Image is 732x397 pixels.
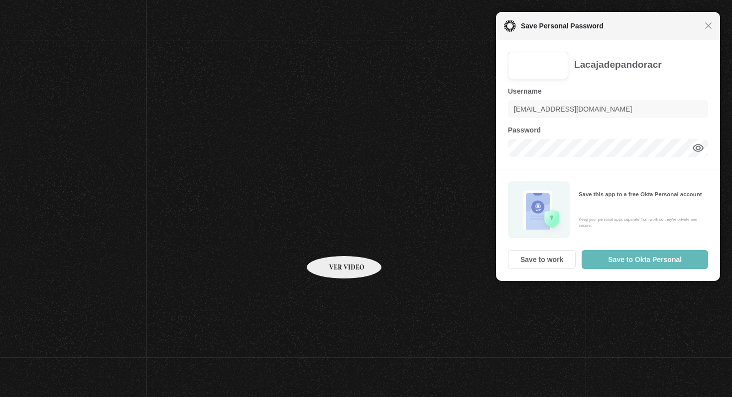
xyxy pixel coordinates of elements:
button: Save to Okta Personal [582,250,708,269]
span: Save Personal Password [516,20,705,32]
h5: Save this app to a free Okta Personal account [579,191,705,198]
h6: Username [508,85,708,97]
div: Lacajadepandoracr [574,59,662,71]
button: Save to work [508,250,576,269]
span: Close [705,22,712,29]
span: Keep your personal apps separate from work so they're private and secure. [579,217,705,229]
h6: Password [508,124,708,136]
